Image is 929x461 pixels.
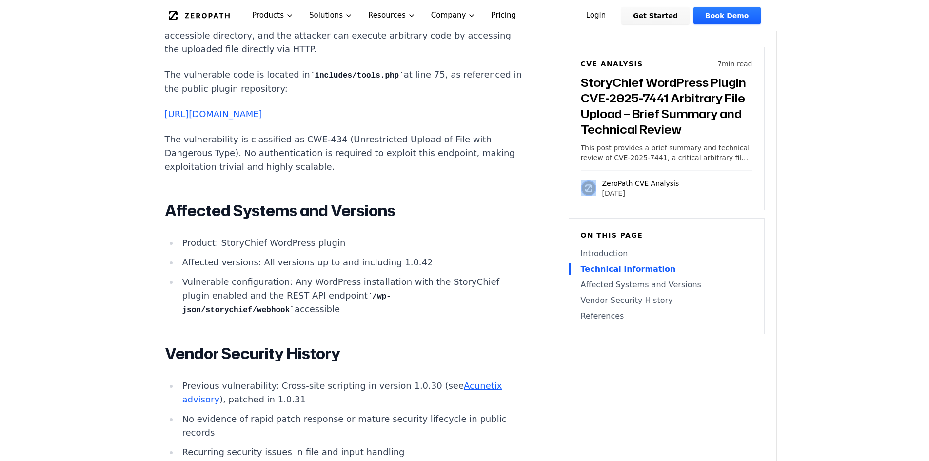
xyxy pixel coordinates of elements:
[581,75,752,137] h3: StoryChief WordPress Plugin CVE-2025-7441 Arbitrary File Upload – Brief Summary and Technical Review
[581,310,752,322] a: References
[165,109,262,119] a: [URL][DOMAIN_NAME]
[310,71,404,80] code: includes/tools.php
[165,133,528,174] p: The vulnerability is classified as CWE-434 (Unrestricted Upload of File with Dangerous Type). No ...
[178,275,528,317] li: Vulnerable configuration: Any WordPress installation with the StoryChief plugin enabled and the R...
[581,295,752,306] a: Vendor Security History
[717,59,752,69] p: 7 min read
[581,59,643,69] h6: CVE Analysis
[693,7,760,24] a: Book Demo
[178,412,528,440] li: No evidence of rapid patch response or mature security lifecycle in public records
[165,68,528,96] p: The vulnerable code is located in at line 75, as referenced in the public plugin repository:
[178,379,528,406] li: Previous vulnerability: Cross-site scripting in version 1.0.30 (see ), patched in 1.0.31
[165,344,528,363] h2: Vendor Security History
[602,179,679,188] p: ZeroPath CVE Analysis
[581,279,752,291] a: Affected Systems and Versions
[581,143,752,162] p: This post provides a brief summary and technical review of CVE-2025-7441, a critical arbitrary fi...
[621,7,690,24] a: Get Started
[581,180,596,196] img: ZeroPath CVE Analysis
[574,7,618,24] a: Login
[581,248,752,260] a: Introduction
[581,230,752,240] h6: On this page
[178,236,528,250] li: Product: StoryChief WordPress plugin
[178,256,528,269] li: Affected versions: All versions up to and including 1.0.42
[165,201,528,220] h2: Affected Systems and Versions
[178,445,528,459] li: Recurring security issues in file and input handling
[581,263,752,275] a: Technical Information
[602,188,679,198] p: [DATE]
